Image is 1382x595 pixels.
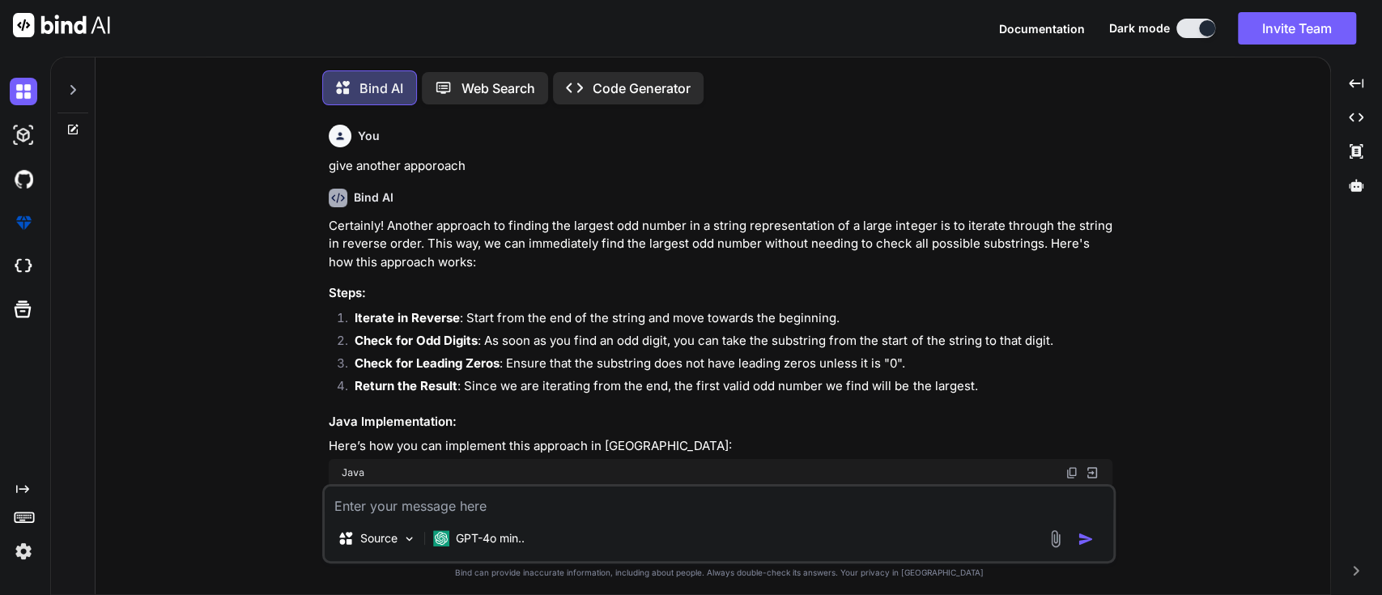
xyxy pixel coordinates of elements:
strong: Check for Odd Digits [355,333,478,348]
img: premium [10,209,37,236]
img: Pick Models [402,532,416,546]
p: Here’s how you can implement this approach in [GEOGRAPHIC_DATA]: [329,437,1112,456]
img: attachment [1046,529,1065,548]
span: Dark mode [1109,20,1170,36]
li: : As soon as you find an odd digit, you can take the substring from the start of the string to th... [342,332,1112,355]
h3: Steps: [329,284,1112,303]
li: : Start from the end of the string and move towards the beginning. [342,309,1112,332]
p: Bind can provide inaccurate information, including about people. Always double-check its answers.... [322,567,1116,579]
img: GPT-4o mini [433,530,449,546]
p: give another apporoach [329,157,1112,176]
p: Web Search [461,79,535,98]
h6: You [358,128,380,144]
h3: Java Implementation: [329,413,1112,431]
img: darkChat [10,78,37,105]
p: Code Generator [593,79,691,98]
img: darkAi-studio [10,121,37,149]
img: Open in Browser [1085,465,1099,480]
li: : Since we are iterating from the end, the first valid odd number we find will be the largest. [342,377,1112,400]
span: Java [342,466,364,479]
strong: Iterate in Reverse [355,310,460,325]
button: Invite Team [1238,12,1356,45]
p: Bind AI [359,79,403,98]
img: settings [10,538,37,565]
h6: Bind AI [354,189,393,206]
img: copy [1065,466,1078,479]
p: Certainly! Another approach to finding the largest odd number in a string representation of a lar... [329,217,1112,272]
img: icon [1078,531,1094,547]
span: Documentation [999,22,1085,36]
button: Documentation [999,20,1085,37]
strong: Check for Leading Zeros [355,355,500,371]
li: : Ensure that the substring does not have leading zeros unless it is "0". [342,355,1112,377]
img: cloudideIcon [10,253,37,280]
p: GPT-4o min.. [456,530,525,546]
strong: Return the Result [355,378,457,393]
img: Bind AI [13,13,110,37]
p: Source [360,530,398,546]
img: githubDark [10,165,37,193]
